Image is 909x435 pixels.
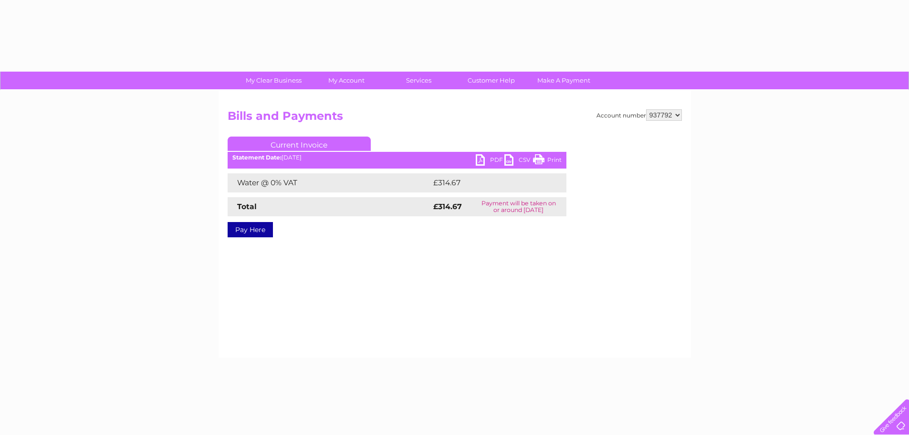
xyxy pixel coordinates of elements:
[228,154,566,161] div: [DATE]
[431,173,549,192] td: £314.67
[228,137,371,151] a: Current Invoice
[234,72,313,89] a: My Clear Business
[307,72,386,89] a: My Account
[379,72,458,89] a: Services
[228,222,273,237] a: Pay Here
[533,154,562,168] a: Print
[596,109,682,121] div: Account number
[476,154,504,168] a: PDF
[433,202,462,211] strong: £314.67
[237,202,257,211] strong: Total
[452,72,531,89] a: Customer Help
[524,72,603,89] a: Make A Payment
[504,154,533,168] a: CSV
[228,173,431,192] td: Water @ 0% VAT
[232,154,282,161] b: Statement Date:
[471,197,566,216] td: Payment will be taken on or around [DATE]
[228,109,682,127] h2: Bills and Payments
